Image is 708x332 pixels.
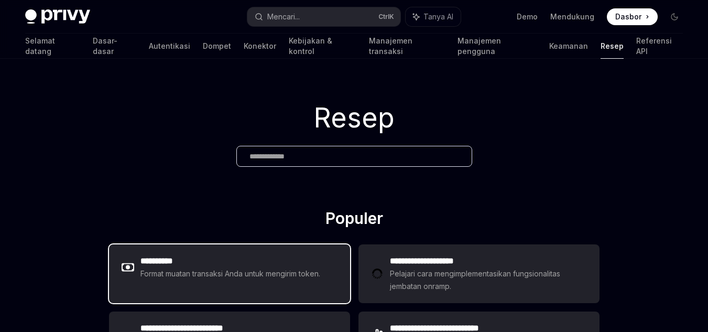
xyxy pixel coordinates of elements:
a: Keamanan [549,34,588,59]
font: Format muatan transaksi Anda untuk mengirim token. [140,269,320,278]
a: Manajemen pengguna [458,34,537,59]
button: Mencari...CtrlK [247,7,401,26]
font: Dasar-dasar [93,36,117,56]
a: Autentikasi [149,34,190,59]
font: Kebijakan & kontrol [289,36,332,56]
font: Populer [325,209,383,228]
a: Dompet [203,34,231,59]
font: Mencari... [267,12,300,21]
a: Dasbor [607,8,658,25]
a: Mendukung [550,12,594,22]
font: Selamat datang [25,36,55,56]
a: Selamat datang [25,34,80,59]
font: Keamanan [549,41,588,50]
font: Resep [313,101,395,134]
font: Demo [517,12,538,21]
a: Referensi API [636,34,683,59]
a: Manajemen transaksi [369,34,444,59]
a: Dasar-dasar [93,34,136,59]
font: Manajemen transaksi [369,36,412,56]
a: Konektor [244,34,276,59]
font: Manajemen pengguna [458,36,501,56]
font: Ctrl [378,13,389,20]
font: Tanya AI [423,12,453,21]
a: **** *****Format muatan transaksi Anda untuk mengirim token. [109,244,350,303]
a: Demo [517,12,538,22]
a: Kebijakan & kontrol [289,34,356,59]
font: Referensi API [636,36,672,56]
font: Pelajari cara mengimplementasikan fungsionalitas jembatan onramp. [390,269,560,291]
font: Resep [601,41,624,50]
img: logo gelap [25,9,90,24]
a: Resep [601,34,624,59]
font: Mendukung [550,12,594,21]
a: **** **** **** *****Pelajari cara mengimplementasikan fungsionalitas jembatan onramp. [358,244,600,303]
font: Autentikasi [149,41,190,50]
font: Konektor [244,41,276,50]
button: Beralih ke mode gelap [666,8,683,25]
font: Dompet [203,41,231,50]
font: K [389,13,394,20]
font: Dasbor [615,12,641,21]
button: Tanya AI [406,7,461,26]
